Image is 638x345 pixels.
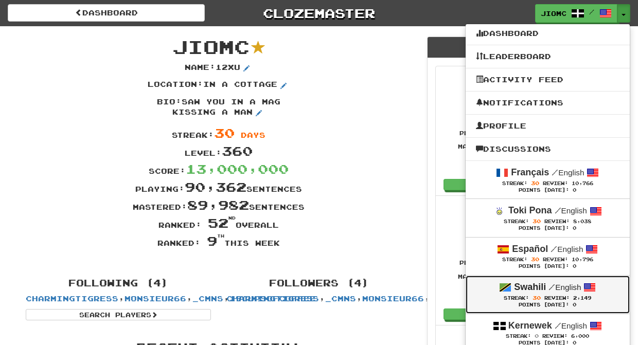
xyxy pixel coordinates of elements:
[458,214,582,228] div: Streak:
[466,119,630,133] a: Profile
[466,73,630,86] a: Activity Feed
[544,219,570,224] span: Review:
[552,168,558,177] span: /
[458,166,582,179] div: Ranked: this week
[458,84,582,98] div: Streak:
[544,295,570,301] span: Review:
[466,27,630,40] a: Dashboard
[466,238,630,275] a: Español /English Streak: 30 Review: 10,796 Points [DATE]: 0
[533,295,541,301] span: 30
[208,215,236,230] span: 52
[325,294,356,303] a: _cmns
[531,180,539,186] span: 30
[476,187,619,194] div: Points [DATE]: 0
[506,333,531,339] span: Streak:
[512,244,548,254] strong: Español
[476,302,619,308] div: Points [DATE]: 0
[531,256,539,262] span: 30
[26,278,211,288] h4: Following (4)
[220,4,417,22] a: Clozemaster
[476,263,619,270] div: Points [DATE]: 0
[207,233,224,248] span: 9
[543,180,568,186] span: Review:
[226,294,319,303] a: CharmingTigress
[172,35,250,58] span: JioMc
[18,142,419,160] div: Level:
[551,244,557,253] span: /
[511,167,549,177] strong: Français
[222,143,253,158] span: 360
[458,282,582,295] div: Ranked: overall
[18,124,419,142] div: Streak:
[504,219,529,224] span: Streak:
[466,161,630,198] a: Français /English Streak: 30 Review: 10,766 Points [DATE]: 0
[552,168,584,177] small: English
[572,257,593,262] span: 10,796
[572,180,593,186] span: 10,766
[186,161,289,176] span: 13,000,000
[458,295,582,308] div: Ranked: this week
[555,206,587,215] small: English
[18,273,219,320] div: , , ,
[535,333,539,339] span: 0
[458,255,582,268] div: Playing sentences
[466,276,630,313] a: Swahili /English Streak: 30 Review: 2,149 Points [DATE]: 0
[18,160,419,178] div: Score:
[219,273,419,304] div: , , ,
[428,37,612,58] div: Languages
[220,255,255,265] iframe: fb:share_button Facebook Social Plugin
[458,241,582,255] div: Score:
[555,321,561,330] span: /
[18,196,419,214] div: Mastered: sentences
[514,282,546,292] strong: Swahili
[18,178,419,196] div: Playing: sentences
[466,142,630,156] a: Discussions
[542,333,568,339] span: Review:
[466,96,630,110] a: Notifications
[458,98,582,112] div: Level:
[571,333,589,339] span: 6,000
[241,131,265,139] span: days
[548,283,581,292] small: English
[458,268,582,282] div: Mastered sentences
[217,233,224,239] sup: th
[362,294,424,303] a: monsieur66
[548,282,555,292] span: /
[26,294,118,303] a: CharmingTigress
[18,214,419,232] div: Ranked: overall
[541,9,566,18] span: JioMc
[573,219,591,224] span: 8,038
[214,125,235,140] span: 30
[125,294,186,303] a: monsieur66
[458,138,582,152] div: Mastered sentences
[8,4,205,22] a: Dashboard
[18,232,419,250] div: Ranked: this week
[458,125,582,138] div: Playing sentences
[26,309,211,320] a: Search Players
[444,308,596,320] a: Play
[508,320,552,331] strong: Kernewek
[555,321,587,330] small: English
[226,278,412,288] h4: Followers (4)
[187,197,249,212] span: 89,982
[185,179,246,194] span: 90,362
[458,228,582,241] div: Level:
[573,295,591,301] span: 2,149
[185,62,253,75] p: Name : 12xu
[504,295,529,301] span: Streak:
[466,50,630,63] a: Leaderboard
[444,179,596,190] a: Play
[533,218,541,224] span: 30
[466,199,630,237] a: Toki Pona /English Streak: 30 Review: 8,038 Points [DATE]: 0
[502,257,527,262] span: Streak:
[535,4,617,23] a: JioMc /
[508,205,552,215] strong: Toki Pona
[141,97,296,119] p: Bio : saw you in a mag kissing a man
[458,112,582,125] div: Score:
[183,255,217,265] iframe: X Post Button
[192,294,223,303] a: _cmns
[555,206,561,215] span: /
[551,245,583,253] small: English
[502,180,527,186] span: Streak:
[228,215,236,221] sup: nd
